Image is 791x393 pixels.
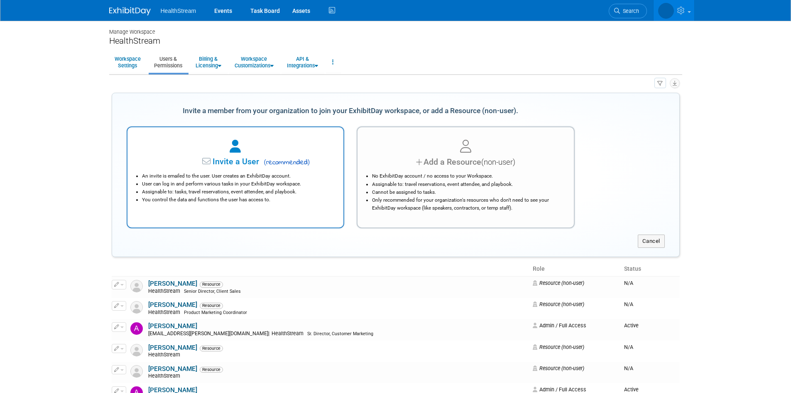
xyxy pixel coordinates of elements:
[372,196,563,212] li: Only recommended for your organization's resources who don't need to see your ExhibitDay workspac...
[368,156,563,168] div: Add a Resource
[148,280,197,287] a: [PERSON_NAME]
[533,322,586,329] span: Admin / Full Access
[264,158,266,166] span: (
[109,52,146,72] a: WorkspaceSettings
[190,52,227,72] a: Billing &Licensing
[109,7,151,15] img: ExhibitDay
[307,331,373,336] span: Sr. Director, Customer Marketing
[130,301,143,314] img: Resource
[624,344,633,350] span: N/A
[184,310,247,315] span: Product Marketing Coordinator
[372,172,563,180] li: No ExhibitDay account / no access to your Workspace.
[609,4,647,18] a: Search
[130,365,143,378] img: Resource
[148,365,197,373] a: [PERSON_NAME]
[148,301,197,309] a: [PERSON_NAME]
[533,386,586,393] span: Admin / Full Access
[148,344,197,351] a: [PERSON_NAME]
[130,280,143,292] img: Resource
[620,8,639,14] span: Search
[268,331,269,336] span: |
[149,52,188,72] a: Users &Permissions
[142,172,333,180] li: An invite is emailed to the user. User creates an ExhibitDay account.
[624,322,639,329] span: Active
[148,331,527,337] div: [EMAIL_ADDRESS][PERSON_NAME][DOMAIN_NAME]
[624,301,633,307] span: N/A
[130,322,143,335] img: Alyssa Jones
[161,157,259,166] span: Invite a User
[372,188,563,196] li: Cannot be assigned to tasks.
[142,196,333,204] li: You control the data and functions the user has access to.
[184,289,241,294] span: Senior Director, Client Sales
[109,21,682,36] div: Manage Workspace
[638,235,665,248] button: Cancel
[481,158,515,167] span: (non-user)
[624,280,633,286] span: N/A
[533,280,584,286] span: Resource (non-user)
[142,180,333,188] li: User can log in and perform various tasks in your ExhibitDay workspace.
[269,331,306,336] span: HealthStream
[200,303,223,309] span: Resource
[533,365,584,371] span: Resource (non-user)
[130,344,143,356] img: Resource
[533,344,584,350] span: Resource (non-user)
[282,52,323,72] a: API &Integrations
[148,373,183,379] span: HealthStream
[261,158,310,168] span: recommended
[308,158,310,166] span: )
[200,367,223,373] span: Resource
[148,309,183,315] span: HealthStream
[621,262,680,276] th: Status
[148,352,183,358] span: HealthStream
[529,262,621,276] th: Role
[200,346,223,351] span: Resource
[229,52,279,72] a: WorkspaceCustomizations
[109,36,682,46] div: HealthStream
[372,180,563,188] li: Assignable to: travel reservations, event attendee, and playbook.
[200,282,223,287] span: Resource
[161,7,196,14] span: HealthStream
[533,301,584,307] span: Resource (non-user)
[624,365,633,371] span: N/A
[127,102,575,120] div: Invite a member from your organization to join your ExhibitDay workspace, or add a Resource (non-...
[658,3,674,19] img: Wendy Nixx
[148,322,197,330] a: [PERSON_NAME]
[148,288,183,294] span: HealthStream
[624,386,639,393] span: Active
[142,188,333,196] li: Assignable to: tasks, travel reservations, event attendee, and playbook.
